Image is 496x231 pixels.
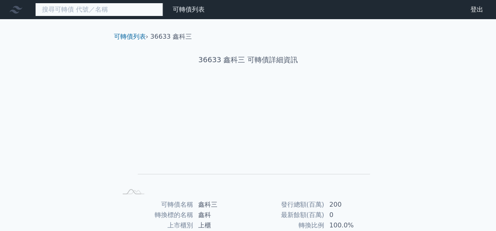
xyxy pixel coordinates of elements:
td: 0 [325,210,379,220]
td: 最新餘額(百萬) [248,210,325,220]
td: 發行總額(百萬) [248,199,325,210]
h1: 36633 鑫科三 可轉債詳細資訊 [108,54,389,65]
td: 200 [325,199,379,210]
td: 轉換標的名稱 [117,210,193,220]
a: 登出 [464,3,490,16]
td: 轉換比例 [248,220,325,231]
td: 可轉債名稱 [117,199,193,210]
g: Chart [130,91,370,186]
td: 上市櫃別 [117,220,193,231]
a: 可轉債列表 [114,33,146,40]
td: 上櫃 [193,220,248,231]
li: 36633 鑫科三 [150,32,192,41]
td: 鑫科 [193,210,248,220]
li: › [114,32,148,41]
a: 可轉債列表 [173,6,205,13]
td: 100.0% [325,220,379,231]
td: 鑫科三 [193,199,248,210]
input: 搜尋可轉債 代號／名稱 [35,3,163,16]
